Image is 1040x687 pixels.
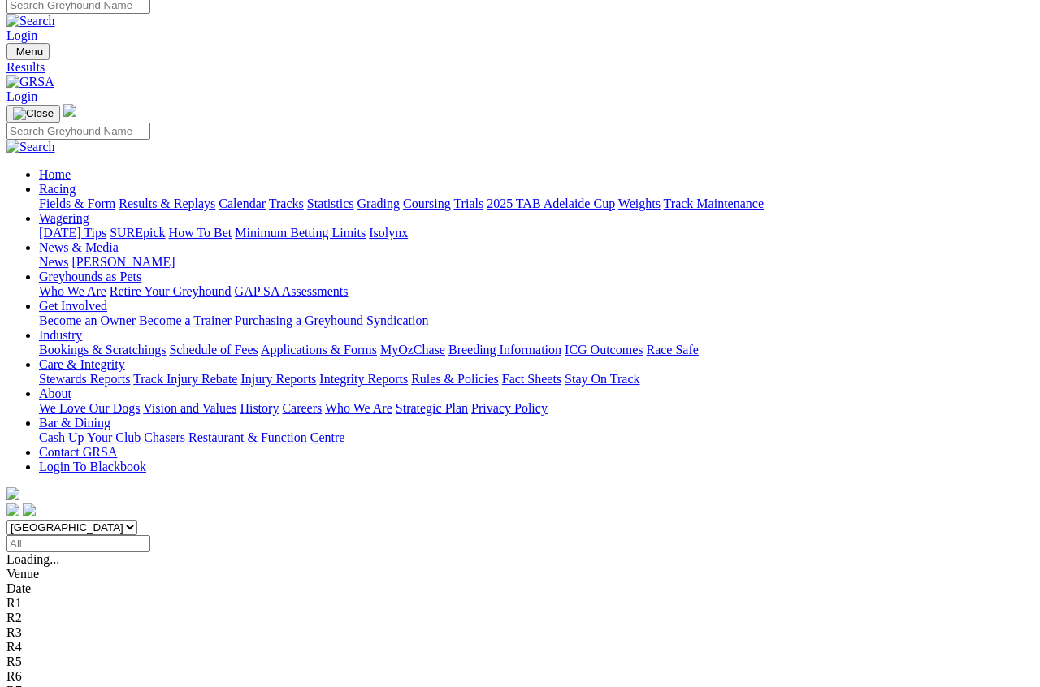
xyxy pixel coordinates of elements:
[63,104,76,117] img: logo-grsa-white.png
[39,416,110,430] a: Bar & Dining
[39,226,106,240] a: [DATE] Tips
[119,197,215,210] a: Results & Replays
[448,343,561,356] a: Breeding Information
[502,372,561,386] a: Fact Sheets
[235,226,366,240] a: Minimum Betting Limits
[39,430,141,444] a: Cash Up Your Club
[13,107,54,120] img: Close
[6,625,1033,640] div: R3
[39,401,140,415] a: We Love Our Dogs
[110,284,232,298] a: Retire Your Greyhound
[39,270,141,283] a: Greyhounds as Pets
[282,401,322,415] a: Careers
[39,167,71,181] a: Home
[618,197,661,210] a: Weights
[6,669,1033,684] div: R6
[487,197,615,210] a: 2025 TAB Adelaide Cup
[39,387,71,400] a: About
[39,197,1033,211] div: Racing
[565,343,643,356] a: ICG Outcomes
[39,430,1033,445] div: Bar & Dining
[143,401,236,415] a: Vision and Values
[39,313,1033,328] div: Get Involved
[6,581,1033,596] div: Date
[39,372,1033,387] div: Care & Integrity
[39,284,106,298] a: Who We Are
[6,60,1033,75] a: Results
[133,372,237,386] a: Track Injury Rebate
[471,401,548,415] a: Privacy Policy
[71,255,175,269] a: [PERSON_NAME]
[307,197,354,210] a: Statistics
[6,28,37,42] a: Login
[6,89,37,103] a: Login
[219,197,266,210] a: Calendar
[139,313,232,327] a: Become a Trainer
[39,255,1033,270] div: News & Media
[39,240,119,254] a: News & Media
[169,226,232,240] a: How To Bet
[240,401,279,415] a: History
[240,372,316,386] a: Injury Reports
[39,343,166,356] a: Bookings & Scratchings
[39,372,130,386] a: Stewards Reports
[39,284,1033,299] div: Greyhounds as Pets
[6,140,55,154] img: Search
[646,343,698,356] a: Race Safe
[39,255,68,269] a: News
[6,503,19,516] img: facebook.svg
[39,211,89,225] a: Wagering
[6,14,55,28] img: Search
[39,328,82,342] a: Industry
[403,197,451,210] a: Coursing
[6,75,54,89] img: GRSA
[664,197,764,210] a: Track Maintenance
[144,430,344,444] a: Chasers Restaurant & Function Centre
[6,552,59,566] span: Loading...
[565,372,639,386] a: Stay On Track
[235,284,349,298] a: GAP SA Assessments
[39,343,1033,357] div: Industry
[39,313,136,327] a: Become an Owner
[169,343,258,356] a: Schedule of Fees
[6,43,50,60] button: Toggle navigation
[380,343,445,356] a: MyOzChase
[235,313,363,327] a: Purchasing a Greyhound
[23,503,36,516] img: twitter.svg
[269,197,304,210] a: Tracks
[6,596,1033,611] div: R1
[325,401,392,415] a: Who We Are
[369,226,408,240] a: Isolynx
[366,313,428,327] a: Syndication
[357,197,400,210] a: Grading
[39,401,1033,416] div: About
[6,123,150,140] input: Search
[39,182,76,196] a: Racing
[39,226,1033,240] div: Wagering
[6,655,1033,669] div: R5
[6,611,1033,625] div: R2
[39,197,115,210] a: Fields & Form
[6,535,150,552] input: Select date
[39,357,125,371] a: Care & Integrity
[396,401,468,415] a: Strategic Plan
[319,372,408,386] a: Integrity Reports
[6,105,60,123] button: Toggle navigation
[39,445,117,459] a: Contact GRSA
[6,640,1033,655] div: R4
[39,299,107,313] a: Get Involved
[261,343,377,356] a: Applications & Forms
[16,45,43,58] span: Menu
[110,226,165,240] a: SUREpick
[39,460,146,473] a: Login To Blackbook
[6,487,19,500] img: logo-grsa-white.png
[6,567,1033,581] div: Venue
[453,197,483,210] a: Trials
[411,372,499,386] a: Rules & Policies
